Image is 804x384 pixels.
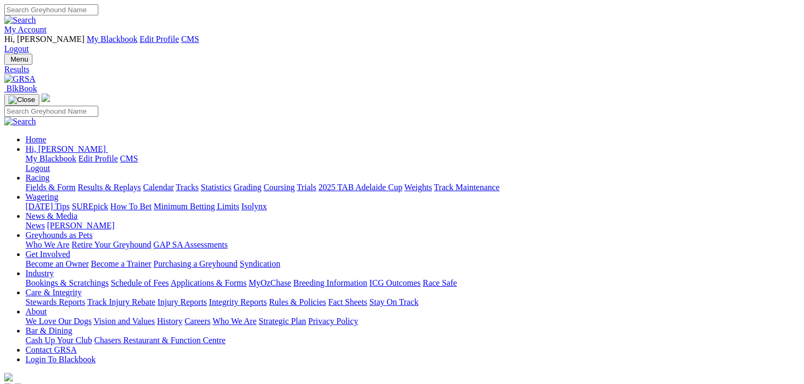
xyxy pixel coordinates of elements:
[4,106,98,117] input: Search
[26,336,92,345] a: Cash Up Your Club
[94,317,155,326] a: Vision and Values
[4,44,29,53] a: Logout
[91,259,151,268] a: Become a Trainer
[78,183,141,192] a: Results & Replays
[4,35,800,54] div: My Account
[201,183,232,192] a: Statistics
[308,317,358,326] a: Privacy Policy
[176,183,199,192] a: Tracks
[26,135,46,144] a: Home
[4,373,13,381] img: logo-grsa-white.png
[184,317,210,326] a: Careers
[26,154,77,163] a: My Blackbook
[87,35,138,44] a: My Blackbook
[171,278,247,287] a: Applications & Forms
[154,240,228,249] a: GAP SA Assessments
[4,117,36,126] img: Search
[26,144,108,153] a: Hi, [PERSON_NAME]
[26,154,800,173] div: Hi, [PERSON_NAME]
[297,183,316,192] a: Trials
[26,278,108,287] a: Bookings & Scratchings
[26,326,72,335] a: Bar & Dining
[26,221,45,230] a: News
[4,15,36,25] img: Search
[157,297,207,306] a: Injury Reports
[249,278,291,287] a: MyOzChase
[154,259,238,268] a: Purchasing a Greyhound
[269,297,326,306] a: Rules & Policies
[26,192,58,201] a: Wagering
[26,317,91,326] a: We Love Our Dogs
[26,144,106,153] span: Hi, [PERSON_NAME]
[213,317,257,326] a: Who We Are
[26,164,50,173] a: Logout
[328,297,367,306] a: Fact Sheets
[26,202,800,211] div: Wagering
[26,173,49,182] a: Racing
[4,54,32,65] button: Toggle navigation
[26,250,70,259] a: Get Involved
[26,317,800,326] div: About
[4,74,36,84] img: GRSA
[264,183,295,192] a: Coursing
[26,240,70,249] a: Who We Are
[422,278,456,287] a: Race Safe
[41,93,50,102] img: logo-grsa-white.png
[79,154,118,163] a: Edit Profile
[26,231,92,240] a: Greyhounds as Pets
[26,297,800,307] div: Care & Integrity
[111,202,152,211] a: How To Bet
[234,183,261,192] a: Grading
[293,278,367,287] a: Breeding Information
[26,240,800,250] div: Greyhounds as Pets
[240,259,280,268] a: Syndication
[26,336,800,345] div: Bar & Dining
[154,202,239,211] a: Minimum Betting Limits
[26,269,54,278] a: Industry
[157,317,182,326] a: History
[4,84,37,93] a: BlkBook
[369,278,420,287] a: ICG Outcomes
[434,183,500,192] a: Track Maintenance
[111,278,168,287] a: Schedule of Fees
[241,202,267,211] a: Isolynx
[72,240,151,249] a: Retire Your Greyhound
[4,94,39,106] button: Toggle navigation
[9,96,35,104] img: Close
[181,35,199,44] a: CMS
[26,355,96,364] a: Login To Blackbook
[11,55,28,63] span: Menu
[26,288,82,297] a: Care & Integrity
[404,183,432,192] a: Weights
[4,65,800,74] a: Results
[259,317,306,326] a: Strategic Plan
[26,278,800,288] div: Industry
[26,307,47,316] a: About
[209,297,267,306] a: Integrity Reports
[26,259,89,268] a: Become an Owner
[318,183,402,192] a: 2025 TAB Adelaide Cup
[143,183,174,192] a: Calendar
[94,336,225,345] a: Chasers Restaurant & Function Centre
[26,211,78,220] a: News & Media
[87,297,155,306] a: Track Injury Rebate
[140,35,179,44] a: Edit Profile
[47,221,114,230] a: [PERSON_NAME]
[26,297,85,306] a: Stewards Reports
[26,221,800,231] div: News & Media
[4,4,98,15] input: Search
[120,154,138,163] a: CMS
[72,202,108,211] a: SUREpick
[26,183,800,192] div: Racing
[4,35,84,44] span: Hi, [PERSON_NAME]
[6,84,37,93] span: BlkBook
[4,25,47,34] a: My Account
[26,202,70,211] a: [DATE] Tips
[26,259,800,269] div: Get Involved
[369,297,418,306] a: Stay On Track
[26,345,77,354] a: Contact GRSA
[26,183,75,192] a: Fields & Form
